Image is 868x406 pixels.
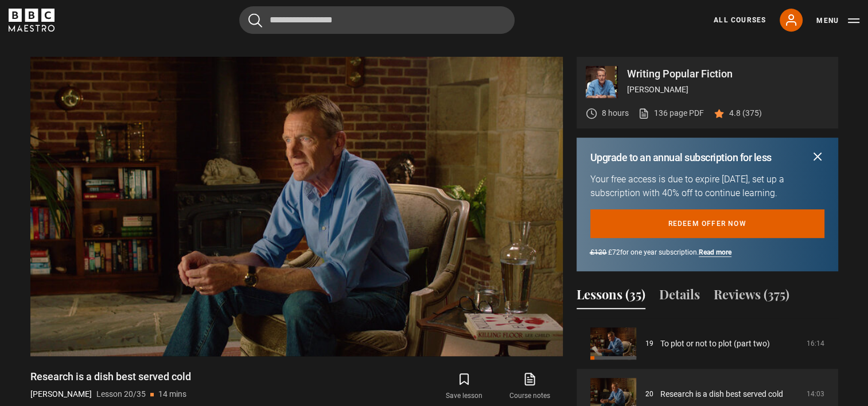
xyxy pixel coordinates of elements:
p: 8 hours [602,107,629,119]
p: Writing Popular Fiction [627,69,829,79]
p: [PERSON_NAME] [30,388,92,400]
p: 14 mins [158,388,186,400]
button: Details [659,285,700,309]
a: All Courses [714,15,766,25]
p: Your free access is due to expire [DATE], set up a subscription with 40% off to continue learning. [590,173,824,200]
a: Redeem offer now [590,209,824,238]
h1: Research is a dish best served cold [30,370,191,384]
span: £120 [590,248,606,256]
a: 136 page PDF [638,107,704,119]
input: Search [239,6,515,34]
span: £72 [608,248,620,256]
h2: Upgrade to an annual subscription for less [590,151,772,163]
button: Reviews (375) [714,285,789,309]
p: [PERSON_NAME] [627,84,829,96]
p: for one year subscription. [590,247,824,257]
a: Research is a dish best served cold [660,388,783,400]
p: 4.8 (375) [729,107,762,119]
button: Lessons (35) [577,285,645,309]
a: Read more [699,248,731,257]
p: Lesson 20/35 [96,388,146,400]
button: Save lesson [431,370,497,403]
a: To plot or not to plot (part two) [660,338,770,350]
a: Course notes [497,370,562,403]
button: Submit the search query [248,13,262,28]
svg: BBC Maestro [9,9,55,32]
video-js: Video Player [30,57,563,356]
button: Toggle navigation [816,15,859,26]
